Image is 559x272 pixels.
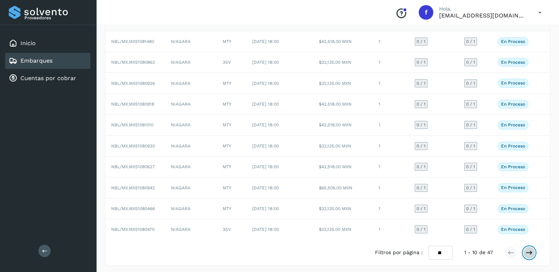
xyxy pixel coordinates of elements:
span: 0 / 1 [466,60,475,64]
p: En proceso [501,60,525,65]
span: [DATE] 18:00 [252,227,279,232]
td: $32,135.00 MXN [313,73,373,94]
a: Embarques [20,57,52,64]
td: 3SV [217,52,247,73]
td: NIAGARA [165,198,217,219]
span: [DATE] 18:00 [252,60,279,65]
td: MTY [217,177,247,198]
td: NIAGARA [165,136,217,157]
p: Proveedores [24,15,87,20]
td: NIAGARA [165,115,217,135]
span: 0 / 1 [417,123,426,127]
p: En proceso [501,143,525,149]
td: $32,135.00 MXN [313,198,373,219]
span: 0 / 1 [466,39,475,44]
span: 0 / 1 [417,144,426,148]
span: NBL/MX.MX51080863 [111,60,155,65]
span: [DATE] 18:00 [252,39,279,44]
span: 0 / 1 [466,227,475,232]
div: Embarques [5,53,90,69]
span: 0 / 1 [466,206,475,211]
td: NIAGARA [165,31,217,52]
span: NBL/MX.MX51080942 [111,185,155,190]
td: MTY [217,94,247,115]
p: En proceso [501,206,525,211]
td: $65,506.00 MXN [313,177,373,198]
span: 0 / 1 [417,206,426,211]
span: NBL/MX.MX51080466 [111,206,155,211]
td: 1 [373,177,409,198]
p: En proceso [501,39,525,44]
td: $32,135.00 MXN [313,136,373,157]
td: NIAGARA [165,177,217,198]
td: 1 [373,31,409,52]
span: NBL/MX.MX51080470 [111,227,155,232]
span: NBL/MX.MX51080627 [111,164,155,169]
p: facturacion@expresssanjavier.com [439,12,527,19]
span: NBL/MX.MX51080918 [111,102,154,107]
p: En proceso [501,122,525,127]
span: [DATE] 18:00 [252,185,279,190]
span: 0 / 1 [466,102,475,106]
a: Inicio [20,40,36,47]
td: $42,518.00 MXN [313,157,373,177]
div: Inicio [5,35,90,51]
td: MTY [217,115,247,135]
span: 0 / 1 [417,186,426,190]
td: $32,135.00 MXN [313,219,373,240]
td: MTY [217,198,247,219]
td: 3SV [217,219,247,240]
span: 0 / 1 [466,144,475,148]
td: 1 [373,157,409,177]
span: 0 / 1 [417,81,426,86]
td: NIAGARA [165,52,217,73]
span: NBL/MX.MX51081010 [111,122,153,127]
p: En proceso [501,185,525,190]
p: En proceso [501,164,525,169]
span: 1 - 10 de 47 [464,249,493,256]
td: $42,518.00 MXN [313,115,373,135]
td: 1 [373,136,409,157]
span: [DATE] 18:00 [252,102,279,107]
span: 0 / 1 [417,165,426,169]
td: MTY [217,157,247,177]
span: 0 / 1 [466,186,475,190]
td: NIAGARA [165,73,217,94]
td: MTY [217,31,247,52]
a: Cuentas por cobrar [20,75,76,82]
p: En proceso [501,80,525,86]
td: MTY [217,73,247,94]
td: 1 [373,198,409,219]
span: [DATE] 18:00 [252,122,279,127]
span: 0 / 1 [417,227,426,232]
td: $42,518.00 MXN [313,94,373,115]
span: 0 / 1 [417,102,426,106]
span: [DATE] 18:00 [252,164,279,169]
span: Filtros por página : [375,249,423,256]
td: 1 [373,115,409,135]
td: MTY [217,136,247,157]
td: 1 [373,73,409,94]
span: 0 / 1 [466,81,475,86]
span: 0 / 1 [466,123,475,127]
td: NIAGARA [165,157,217,177]
td: NIAGARA [165,94,217,115]
span: [DATE] 18:00 [252,143,279,149]
td: 1 [373,94,409,115]
p: En proceso [501,102,525,107]
span: [DATE] 18:00 [252,206,279,211]
span: NBL/MX.MX51080926 [111,81,155,86]
td: $32,135.00 MXN [313,52,373,73]
span: NBL/MX.MX51081480 [111,39,154,44]
td: $42,518.00 MXN [313,31,373,52]
span: NBL/MX.MX51080930 [111,143,155,149]
td: 1 [373,52,409,73]
p: En proceso [501,227,525,232]
td: NIAGARA [165,219,217,240]
span: 0 / 1 [466,165,475,169]
span: 0 / 1 [417,60,426,64]
td: 1 [373,219,409,240]
p: Hola, [439,6,527,12]
span: 0 / 1 [417,39,426,44]
div: Cuentas por cobrar [5,70,90,86]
